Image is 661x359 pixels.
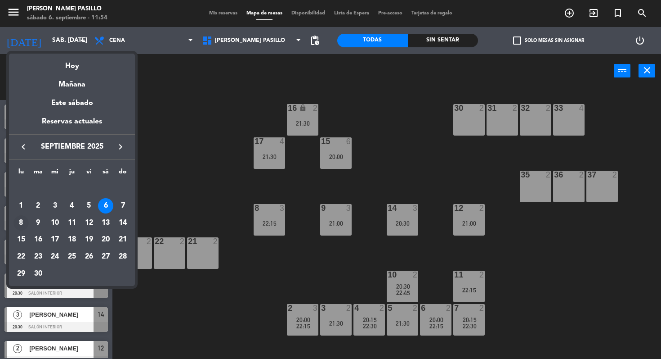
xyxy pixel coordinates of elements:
[64,215,80,231] div: 11
[31,249,46,264] div: 23
[47,232,63,247] div: 17
[81,215,97,231] div: 12
[13,265,30,282] td: 29 de septiembre de 2025
[81,232,97,247] div: 19
[112,141,129,153] button: keyboard_arrow_right
[98,232,113,247] div: 20
[98,231,115,248] td: 20 de septiembre de 2025
[18,141,29,152] i: keyboard_arrow_left
[46,231,63,248] td: 17 de septiembre de 2025
[13,180,131,197] td: SEP.
[46,248,63,265] td: 24 de septiembre de 2025
[63,197,80,214] td: 4 de septiembre de 2025
[13,214,30,232] td: 8 de septiembre de 2025
[114,248,131,265] td: 28 de septiembre de 2025
[98,214,115,232] td: 13 de septiembre de 2025
[64,249,80,264] div: 25
[115,198,130,214] div: 7
[98,197,115,214] td: 6 de septiembre de 2025
[9,116,135,134] div: Reservas actuales
[98,167,115,181] th: sábado
[80,214,98,232] td: 12 de septiembre de 2025
[13,197,30,214] td: 1 de septiembre de 2025
[9,72,135,91] div: Mañana
[98,248,115,265] td: 27 de septiembre de 2025
[63,248,80,265] td: 25 de septiembre de 2025
[13,266,29,282] div: 29
[80,167,98,181] th: viernes
[47,215,63,231] div: 10
[81,198,97,214] div: 5
[30,197,47,214] td: 2 de septiembre de 2025
[114,214,131,232] td: 14 de septiembre de 2025
[98,198,113,214] div: 6
[31,232,46,247] div: 16
[30,214,47,232] td: 9 de septiembre de 2025
[31,198,46,214] div: 2
[30,248,47,265] td: 23 de septiembre de 2025
[115,141,126,152] i: keyboard_arrow_right
[13,232,29,247] div: 15
[81,249,97,264] div: 26
[80,197,98,214] td: 5 de septiembre de 2025
[9,91,135,116] div: Este sábado
[15,141,31,153] button: keyboard_arrow_left
[13,215,29,231] div: 8
[115,249,130,264] div: 28
[98,215,113,231] div: 13
[64,198,80,214] div: 4
[98,249,113,264] div: 27
[47,198,63,214] div: 3
[63,214,80,232] td: 11 de septiembre de 2025
[114,231,131,248] td: 21 de septiembre de 2025
[30,167,47,181] th: martes
[46,167,63,181] th: miércoles
[13,198,29,214] div: 1
[30,265,47,282] td: 30 de septiembre de 2025
[31,215,46,231] div: 9
[31,266,46,282] div: 30
[114,197,131,214] td: 7 de septiembre de 2025
[63,167,80,181] th: jueves
[47,249,63,264] div: 24
[80,231,98,248] td: 19 de septiembre de 2025
[31,141,112,153] span: septiembre 2025
[13,249,29,264] div: 22
[64,232,80,247] div: 18
[30,231,47,248] td: 16 de septiembre de 2025
[115,232,130,247] div: 21
[46,214,63,232] td: 10 de septiembre de 2025
[13,231,30,248] td: 15 de septiembre de 2025
[80,248,98,265] td: 26 de septiembre de 2025
[13,248,30,265] td: 22 de septiembre de 2025
[46,197,63,214] td: 3 de septiembre de 2025
[13,167,30,181] th: lunes
[115,215,130,231] div: 14
[114,167,131,181] th: domingo
[9,54,135,72] div: Hoy
[63,231,80,248] td: 18 de septiembre de 2025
